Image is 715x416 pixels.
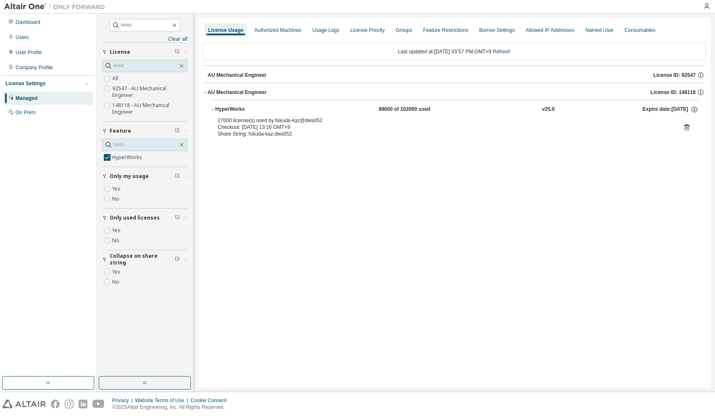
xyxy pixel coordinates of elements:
[51,400,60,408] img: facebook.svg
[526,27,575,34] div: Allowed IP Addresses
[493,49,510,55] a: Refresh
[112,100,187,117] label: 148118 - AU Mechanical Engineer
[112,404,232,411] p: © 2025 Altair Engineering, Inc. All Rights Reserved.
[112,277,121,287] label: No
[653,72,696,78] span: License ID: 92547
[112,225,122,235] label: Yes
[175,215,180,221] span: Clear filter
[210,100,698,119] button: HyperWorks99000 of 102000 usedv25.0Expire date:[DATE]
[79,400,87,408] img: linkedin.svg
[203,83,706,102] button: AU Mechanical EngineerLicense ID: 148118
[65,400,74,408] img: instagram.svg
[3,400,46,408] img: altair_logo.svg
[585,27,613,34] div: Named User
[190,397,231,404] div: Cookie Consent
[218,124,670,131] div: Checkout: [DATE] 13:16 GMT+9
[625,27,655,34] div: Consumables
[479,27,515,34] div: Borrow Settings
[102,43,187,61] button: License
[16,64,53,71] div: Company Profile
[112,184,122,194] label: Yes
[379,106,454,113] div: 99000 of 102000 used
[92,400,105,408] img: youtube.svg
[651,89,696,96] span: License ID: 148118
[102,209,187,227] button: Only used licenses
[423,27,468,34] div: Feature Restrictions
[4,3,109,11] img: Altair One
[102,167,187,186] button: Only my usage
[112,235,121,246] label: No
[16,19,40,26] div: Dashboard
[112,84,187,100] label: 92547 - AU Mechanical Engineer
[218,117,670,124] div: 27000 license(s) used by fukuda-kaz@dws052
[112,194,121,204] label: No
[16,49,42,56] div: User Profile
[642,106,698,113] div: Expire date: [DATE]
[102,36,187,42] a: Clear all
[110,173,149,180] span: Only my usage
[208,72,266,78] div: AU Mechanical Engineer
[203,43,706,60] div: Last updated at: [DATE] 03:57 PM GMT+9
[102,250,187,269] button: Collapse on share string
[215,106,291,113] div: HyperWorks
[350,27,385,34] div: License Priority
[112,397,135,404] div: Privacy
[135,397,190,404] div: Website Terms of Use
[175,128,180,134] span: Clear filter
[112,267,122,277] label: Yes
[5,80,45,87] div: License Settings
[312,27,339,34] div: Usage Logs
[16,95,37,102] div: Managed
[208,27,243,34] div: License Usage
[542,106,555,113] div: v25.0
[110,49,130,55] span: License
[110,253,175,266] span: Collapse on share string
[396,27,412,34] div: Groups
[218,131,670,137] div: Share String: fukuda-kaz:dws052
[102,122,187,140] button: Feature
[208,66,706,84] button: AU Mechanical EngineerLicense ID: 92547
[110,128,131,134] span: Feature
[112,73,120,84] label: All
[175,49,180,55] span: Clear filter
[16,109,36,116] div: On Prem
[254,27,301,34] div: Authorized Machines
[112,152,144,162] label: HyperWorks
[175,173,180,180] span: Clear filter
[16,34,29,41] div: Users
[208,89,266,96] div: AU Mechanical Engineer
[110,215,160,221] span: Only used licenses
[175,256,180,263] span: Clear filter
